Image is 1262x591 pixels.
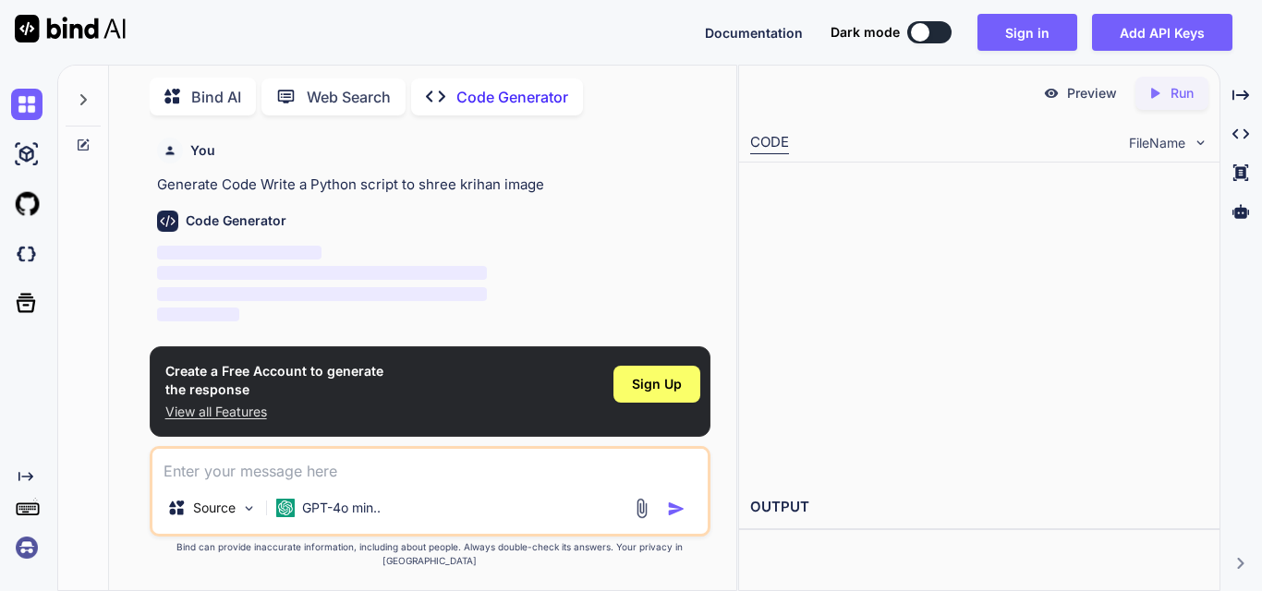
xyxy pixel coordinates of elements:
[11,238,42,270] img: darkCloudIdeIcon
[705,23,803,42] button: Documentation
[157,266,487,280] span: ‌
[150,540,710,568] p: Bind can provide inaccurate information, including about people. Always double-check its answers....
[186,211,286,230] h6: Code Generator
[11,139,42,170] img: ai-studio
[1067,84,1117,103] p: Preview
[157,246,322,259] span: ‌
[241,501,257,516] img: Pick Models
[1043,85,1060,102] img: preview
[1092,14,1232,51] button: Add API Keys
[632,375,682,393] span: Sign Up
[705,25,803,41] span: Documentation
[1193,135,1208,151] img: chevron down
[1171,84,1194,103] p: Run
[667,500,686,518] img: icon
[302,499,381,517] p: GPT-4o min..
[191,86,241,108] p: Bind AI
[190,141,215,160] h6: You
[977,14,1077,51] button: Sign in
[456,86,568,108] p: Code Generator
[157,175,707,196] p: Generate Code Write a Python script to shree krihan image
[276,499,295,517] img: GPT-4o mini
[15,15,126,42] img: Bind AI
[157,308,239,321] span: ‌
[11,188,42,220] img: githubLight
[831,23,900,42] span: Dark mode
[750,132,789,154] div: CODE
[11,532,42,563] img: signin
[11,89,42,120] img: chat
[193,499,236,517] p: Source
[165,362,383,399] h1: Create a Free Account to generate the response
[165,403,383,421] p: View all Features
[739,486,1220,529] h2: OUTPUT
[307,86,391,108] p: Web Search
[1129,134,1185,152] span: FileName
[631,498,652,519] img: attachment
[157,287,487,301] span: ‌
